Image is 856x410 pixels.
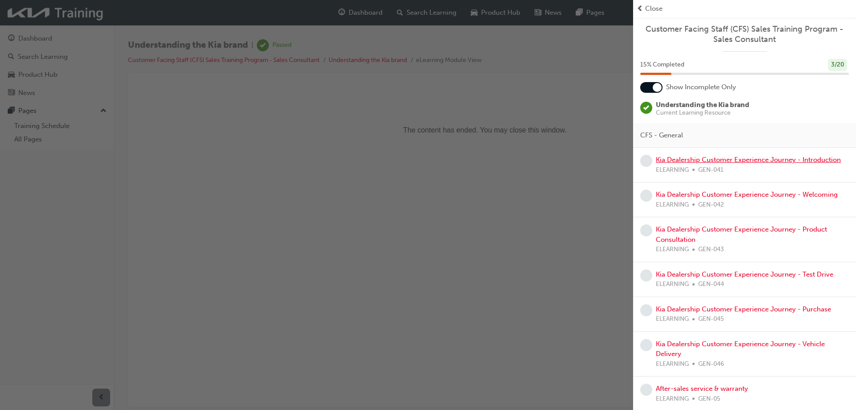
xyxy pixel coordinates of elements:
[656,101,749,109] span: Understanding the Kia brand
[656,191,838,199] a: Kia Dealership Customer Experience Journey - Welcoming
[656,394,689,404] span: ELEARNING
[656,200,689,210] span: ELEARNING
[656,165,689,175] span: ELEARNING
[656,305,831,313] a: Kia Dealership Customer Experience Journey - Purchase
[698,314,724,324] span: GEN-045
[656,270,833,278] a: Kia Dealership Customer Experience Journey - Test Drive
[640,224,652,236] span: learningRecordVerb_NONE-icon
[656,385,748,393] a: After-sales service & warranty
[640,269,652,282] span: learningRecordVerb_NONE-icon
[637,4,852,14] button: prev-iconClose
[640,339,652,351] span: learningRecordVerb_NONE-icon
[4,7,696,47] p: The content has ended. You may close this window.
[640,384,652,396] span: learningRecordVerb_NONE-icon
[698,279,724,290] span: GEN-044
[640,24,849,44] a: Customer Facing Staff (CFS) Sales Training Program - Sales Consultant
[656,244,689,255] span: ELEARNING
[698,200,724,210] span: GEN-042
[656,110,749,116] span: Current Learning Resource
[656,340,825,358] a: Kia Dealership Customer Experience Journey - Vehicle Delivery
[698,165,724,175] span: GEN-041
[640,304,652,316] span: learningRecordVerb_NONE-icon
[666,82,736,92] span: Show Incomplete Only
[640,102,652,114] span: learningRecordVerb_PASS-icon
[637,4,643,14] span: prev-icon
[640,130,683,141] span: CFS - General
[645,4,663,14] span: Close
[698,244,724,255] span: GEN-043
[640,190,652,202] span: learningRecordVerb_NONE-icon
[656,279,689,290] span: ELEARNING
[656,314,689,324] span: ELEARNING
[828,59,847,71] div: 3 / 20
[656,359,689,369] span: ELEARNING
[656,225,827,244] a: Kia Dealership Customer Experience Journey - Product Consultation
[640,155,652,167] span: learningRecordVerb_NONE-icon
[656,156,841,164] a: Kia Dealership Customer Experience Journey - Introduction
[640,60,684,70] span: 15 % Completed
[698,359,724,369] span: GEN-046
[698,394,720,404] span: GEN-05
